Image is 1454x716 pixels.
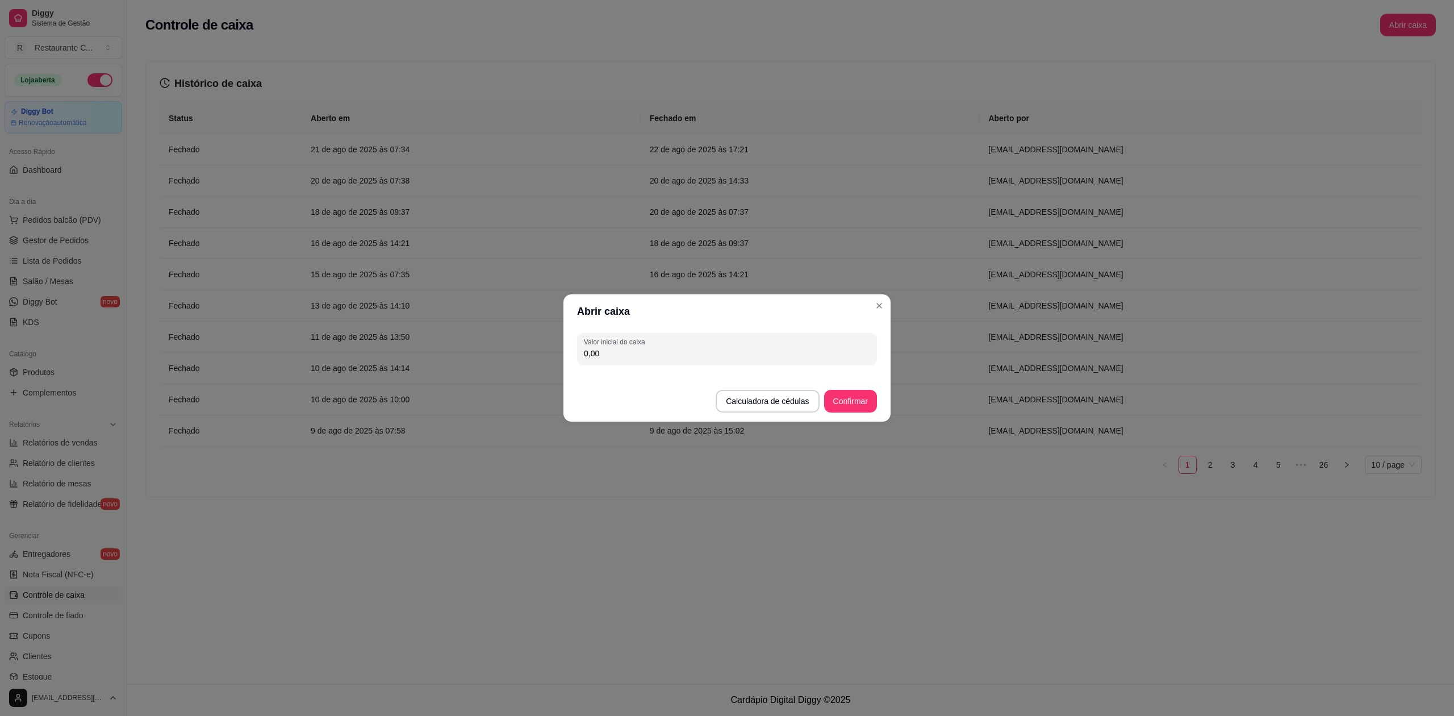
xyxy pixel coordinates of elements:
[584,348,870,359] input: Valor inicial do caixa
[716,390,819,413] button: Calculadora de cédulas
[563,294,891,328] header: Abrir caixa
[824,390,877,413] button: Confirmar
[584,337,649,347] label: Valor inicial do caixa
[870,297,888,315] button: Close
